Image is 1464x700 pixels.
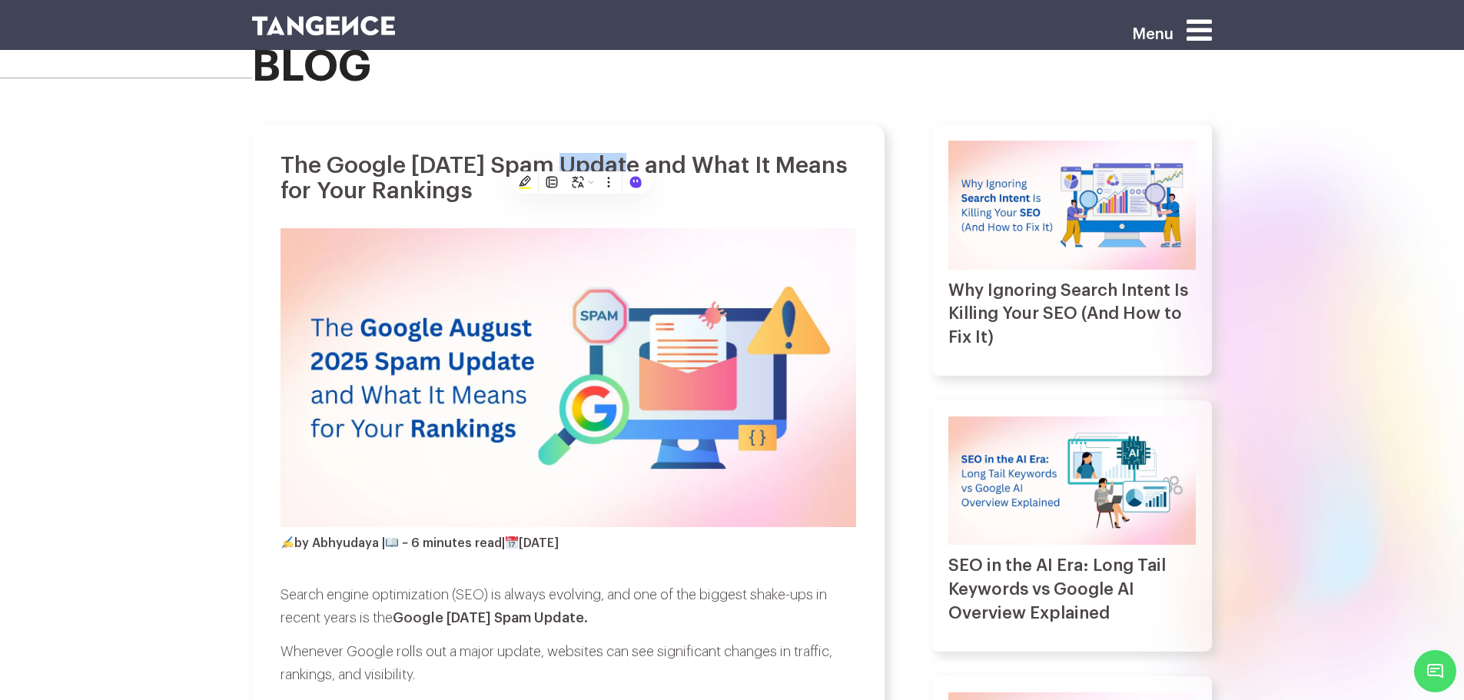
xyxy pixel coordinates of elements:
[411,538,420,550] span: 6
[252,43,1213,91] h2: blog
[281,536,559,550] h4: by Abhyudaya | | [DATE]
[393,611,588,625] strong: Google [DATE] Spam Update.
[506,536,518,549] img: 📅
[948,282,1188,347] a: Why Ignoring Search Intent Is Killing Your SEO (And How to Fix It)
[948,141,1197,270] img: Why Ignoring Search Intent Is Killing Your SEO (And How to Fix It)
[1414,650,1456,692] span: Chat Widget
[281,583,856,630] p: Search engine optimization (SEO) is always evolving, and one of the biggest shake-ups in recent y...
[386,536,398,549] img: 📖
[281,228,856,527] img: The Google August 2025 Spam Update and What It Means for Your Rankings
[948,416,1197,546] img: SEO in the AI Era: Long Tail Keywords vs Google AI Overview Explained
[281,153,856,204] h1: The Google [DATE] Spam Update and What It Means for Your Rankings
[252,16,396,35] img: logo SVG
[281,640,856,687] p: Whenever Google rolls out a major update, websites can see significant changes in traffic, rankin...
[423,538,502,550] span: minutes read
[281,536,294,549] img: ✍️
[402,538,408,550] span: ~
[948,557,1166,622] a: SEO in the AI Era: Long Tail Keywords vs Google AI Overview Explained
